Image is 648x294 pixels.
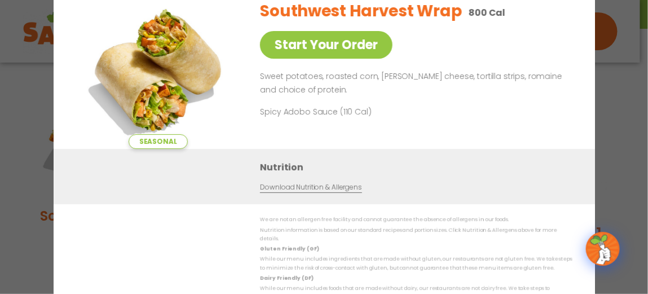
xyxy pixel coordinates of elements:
[260,226,572,243] p: Nutrition information is based on our standard recipes and portion sizes. Click Nutrition & Aller...
[260,106,469,117] p: Spicy Adobo Sauce (110 Cal)
[128,134,187,149] span: Seasonal
[260,245,319,252] strong: Gluten Friendly (GF)
[260,31,393,59] a: Start Your Order
[260,160,578,174] h3: Nutrition
[469,6,505,20] p: 800 Cal
[587,233,619,265] img: wpChatIcon
[260,255,572,273] p: While our menu includes ingredients that are made without gluten, our restaurants are not gluten ...
[260,216,572,224] p: We are not an allergen free facility and cannot guarantee the absence of allergens in our foods.
[260,70,568,97] p: Sweet potatoes, roasted corn, [PERSON_NAME] cheese, tortilla strips, romaine and choice of protein.
[260,275,313,282] strong: Dairy Friendly (DF)
[260,182,362,193] a: Download Nutrition & Allergens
